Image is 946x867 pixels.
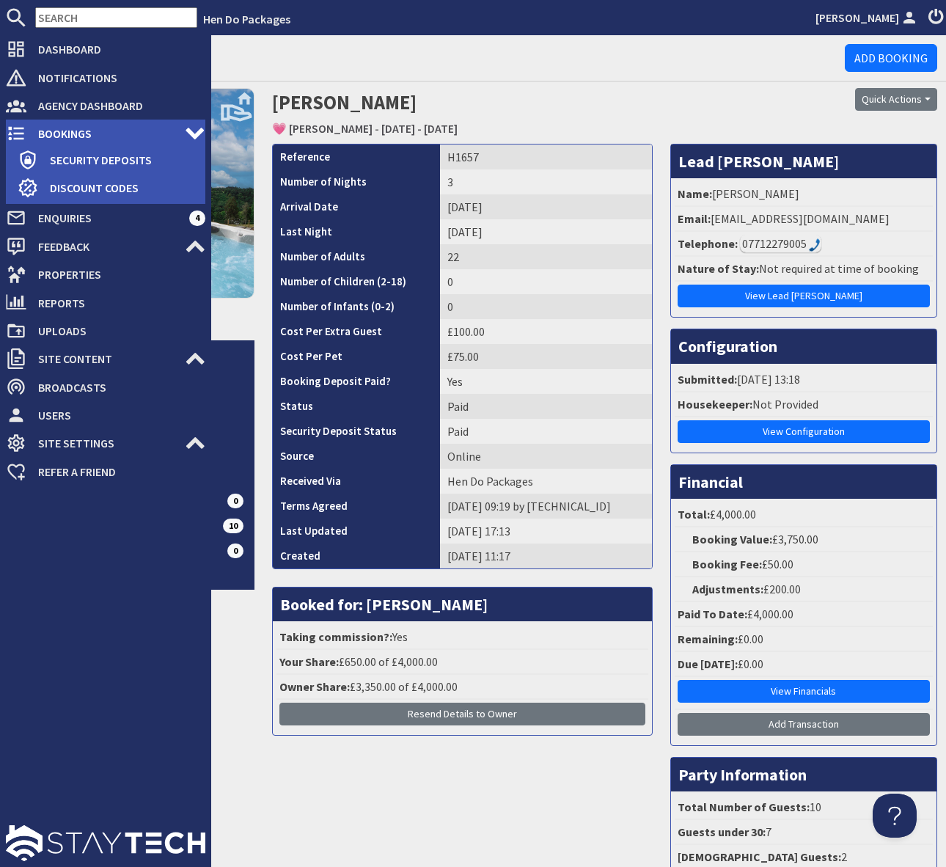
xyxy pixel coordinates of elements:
[26,235,185,258] span: Feedback
[273,369,440,394] th: Booking Deposit Paid?
[273,244,440,269] th: Number of Adults
[6,825,205,861] img: staytech_l_w-4e588a39d9fa60e82540d7cfac8cfe4b7147e857d3e8dbdfbd41c59d52db0ec4.svg
[675,820,933,845] li: 7
[678,824,766,839] strong: Guests under 30:
[678,800,810,814] strong: Total Number of Guests:
[678,607,747,621] strong: Paid To Date:
[26,66,205,89] span: Notifications
[26,376,205,399] span: Broadcasts
[276,650,648,675] li: £650.00 of £4,000.00
[227,544,243,558] span: 0
[440,269,652,294] td: 0
[671,144,936,178] h3: Lead [PERSON_NAME]
[26,263,205,286] span: Properties
[279,654,339,669] strong: Your Share:
[273,544,440,568] th: Created
[6,431,205,455] a: Site Settings
[227,494,243,508] span: 0
[675,795,933,820] li: 10
[26,460,205,483] span: Refer a Friend
[348,502,359,513] i: Agreements were checked at the time of signing booking terms:<br>- I AGREE to take out appropriat...
[440,219,652,244] td: [DATE]
[273,469,440,494] th: Received Via
[273,419,440,444] th: Security Deposit Status
[440,319,652,344] td: £100.00
[440,194,652,219] td: [DATE]
[381,121,458,136] a: [DATE] - [DATE]
[675,602,933,627] li: £4,000.00
[273,269,440,294] th: Number of Children (2-18)
[675,182,933,207] li: [PERSON_NAME]
[273,319,440,344] th: Cost Per Extra Guest
[678,656,738,671] strong: Due [DATE]:
[740,235,821,252] div: Call: 07712279005
[845,44,937,72] a: Add Booking
[675,392,933,417] li: Not Provided
[6,37,205,61] a: Dashboard
[671,758,936,791] h3: Party Information
[279,679,350,694] strong: Owner Share:
[276,675,648,700] li: £3,350.00 of £4,000.00
[675,627,933,652] li: £0.00
[26,347,185,370] span: Site Content
[203,12,290,26] a: Hen Do Packages
[692,532,772,546] strong: Booking Value:
[440,369,652,394] td: Yes
[440,144,652,169] td: H1657
[855,88,937,111] button: Quick Actions
[273,219,440,244] th: Last Night
[440,294,652,319] td: 0
[815,9,920,26] a: [PERSON_NAME]
[440,444,652,469] td: Online
[6,235,205,258] a: Feedback
[6,291,205,315] a: Reports
[273,169,440,194] th: Number of Nights
[273,144,440,169] th: Reference
[279,629,392,644] strong: Taking commission?:
[678,236,738,251] strong: Telephone:
[273,494,440,519] th: Terms Agreed
[375,121,379,136] span: -
[675,207,933,232] li: [EMAIL_ADDRESS][DOMAIN_NAME]
[6,263,205,286] a: Properties
[440,469,652,494] td: Hen Do Packages
[273,588,652,621] h3: Booked for: [PERSON_NAME]
[675,527,933,552] li: £3,750.00
[273,394,440,419] th: Status
[6,66,205,89] a: Notifications
[440,169,652,194] td: 3
[678,372,737,387] strong: Submitted:
[671,465,936,499] h3: Financial
[189,211,205,225] span: 4
[35,7,197,28] input: SEARCH
[273,194,440,219] th: Arrival Date
[6,94,205,117] a: Agency Dashboard
[6,403,205,427] a: Users
[678,632,738,646] strong: Remaining:
[273,444,440,469] th: Source
[223,519,243,533] span: 10
[678,186,712,201] strong: Name:
[675,552,933,577] li: £50.00
[675,652,933,677] li: £0.00
[692,557,762,571] strong: Booking Fee:
[272,121,373,136] a: 💗 [PERSON_NAME]
[26,206,189,230] span: Enquiries
[675,257,933,282] li: Not required at time of booking
[6,122,205,145] a: Bookings
[678,397,752,411] strong: Housekeeper:
[675,502,933,527] li: £4,000.00
[26,291,205,315] span: Reports
[692,582,763,596] strong: Adjustments:
[6,206,205,230] a: Enquiries 4
[440,344,652,369] td: £75.00
[279,703,645,725] button: Resend Details to Owner
[26,37,205,61] span: Dashboard
[26,122,185,145] span: Bookings
[272,88,710,140] h2: [PERSON_NAME]
[276,625,648,650] li: Yes
[873,794,917,838] iframe: Toggle Customer Support
[38,148,205,172] span: Security Deposits
[440,494,652,519] td: [DATE] 09:19 by [TECHNICAL_ID]
[678,713,930,736] a: Add Transaction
